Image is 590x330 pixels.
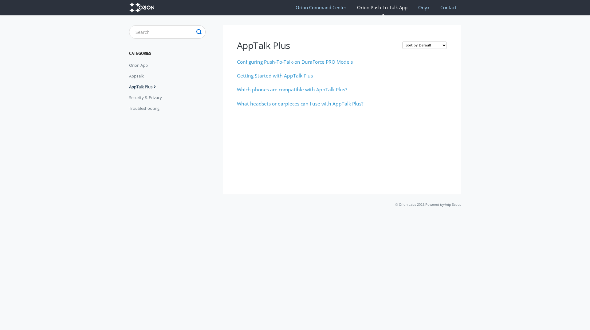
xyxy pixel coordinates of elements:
a: Help Scout [444,202,461,207]
a: Orion App [129,60,152,70]
a: Troubleshooting [129,103,164,113]
a: AppTalk Plus [129,82,163,92]
a: Security & Privacy [129,93,167,102]
a: What headsets or earpieces can I use with AppTalk Plus? [237,100,364,107]
select: Page reloads on selection [402,42,447,49]
span: Powered by [425,202,461,207]
p: © Orion Labs 2025. [129,202,461,207]
a: Configuring Push-To-Talk-on DuraForce PRO Models [237,58,353,65]
a: Getting Started with AppTalk Plus [237,72,313,79]
a: Which phones are compatible with AppTalk Plus? [237,86,347,93]
a: AppTalk [129,71,148,81]
h3: Categories [129,48,206,59]
h1: AppTalk Plus [237,39,396,52]
input: Search [129,25,206,39]
img: Orion Labs - Support [129,2,154,13]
